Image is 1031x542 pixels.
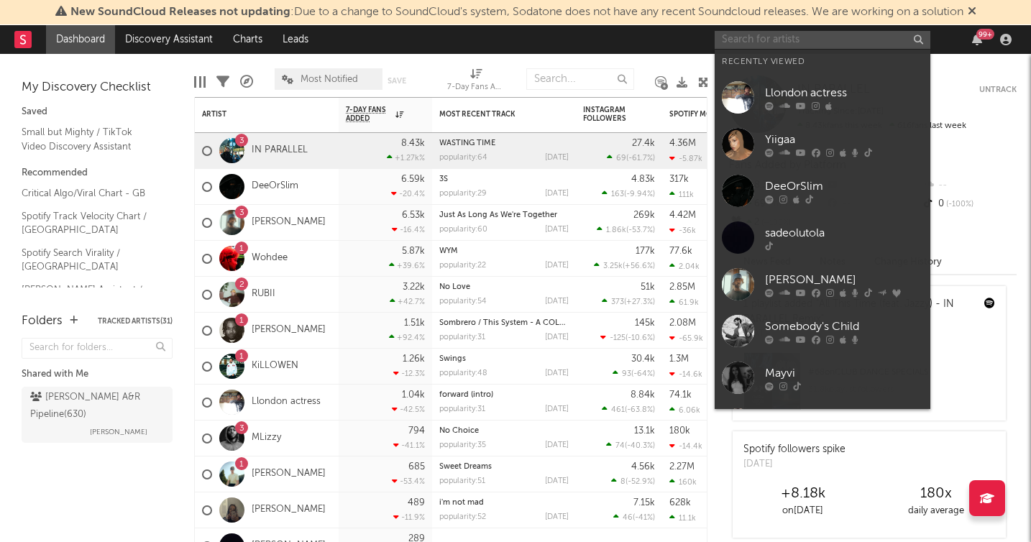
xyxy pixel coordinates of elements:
[408,426,425,436] div: 794
[606,441,655,450] div: ( )
[631,175,655,184] div: 4.83k
[439,298,487,306] div: popularity: 54
[439,319,569,327] div: Sombrero / This System - A COLORS SHOW
[635,514,653,522] span: -41 %
[765,318,923,335] div: Somebody's Child
[594,261,655,270] div: ( )
[603,262,623,270] span: 3.25k
[545,405,569,413] div: [DATE]
[976,29,994,40] div: 99 +
[252,180,298,193] a: DeeOrSlim
[611,477,655,486] div: ( )
[387,153,425,162] div: +1.27k %
[715,354,930,401] a: Mayvi
[439,513,486,521] div: popularity: 52
[439,190,487,198] div: popularity: 29
[389,333,425,342] div: +92.4 %
[968,6,976,18] span: Dismiss
[439,477,485,485] div: popularity: 51
[545,477,569,485] div: [DATE]
[439,247,458,255] a: WYM
[252,144,308,157] a: IN PARALLEL
[625,262,653,270] span: +56.6 %
[439,283,470,291] a: No Love
[22,366,173,383] div: Shared with Me
[607,153,655,162] div: ( )
[606,226,626,234] span: 1.86k
[715,167,930,214] a: DeeOrSlim
[602,189,655,198] div: ( )
[70,6,290,18] span: New SoundCloud Releases not updating
[715,214,930,261] a: sadeolutola
[921,195,1017,213] div: 0
[869,485,1002,502] div: 180 x
[439,247,569,255] div: WYM
[252,504,326,516] a: [PERSON_NAME]
[439,499,484,507] a: i'm not mad
[944,201,973,208] span: -100 %
[669,154,702,163] div: -5.87k
[393,369,425,378] div: -12.3 %
[622,370,631,378] span: 93
[669,477,697,487] div: 160k
[669,298,699,307] div: 61.9k
[631,354,655,364] div: 30.4k
[439,391,569,399] div: forward (intro)
[22,104,173,121] div: Saved
[240,61,253,103] div: A&R Pipeline
[669,283,695,292] div: 2.85M
[669,190,694,199] div: 111k
[439,226,487,234] div: popularity: 60
[743,457,846,472] div: [DATE]
[392,405,425,414] div: -42.5 %
[715,74,930,121] a: Llondon actress
[90,423,147,441] span: [PERSON_NAME]
[252,252,288,265] a: Wohdee
[669,318,696,328] div: 2.08M
[669,426,690,436] div: 180k
[633,211,655,220] div: 269k
[921,176,1017,195] div: --
[669,498,691,507] div: 628k
[669,226,696,235] div: -36k
[439,211,557,219] a: Just As Long As We're Together
[22,245,158,275] a: Spotify Search Virality / [GEOGRAPHIC_DATA]
[22,185,158,201] a: Critical Algo/Viral Chart - GB
[252,324,326,336] a: [PERSON_NAME]
[635,318,655,328] div: 145k
[388,77,406,85] button: Save
[70,6,963,18] span: : Due to a change to SoundCloud's system, Sodatone does not have any recent Soundcloud releases. ...
[613,369,655,378] div: ( )
[669,247,692,256] div: 77.6k
[626,190,653,198] span: -9.94 %
[597,225,655,234] div: ( )
[439,463,492,471] a: Sweet Dreams
[616,155,626,162] span: 69
[765,224,923,242] div: sadeolutola
[545,369,569,377] div: [DATE]
[610,334,626,342] span: -125
[611,406,625,414] span: 461
[715,261,930,308] a: [PERSON_NAME]
[583,106,633,123] div: Instagram Followers
[669,211,696,220] div: 4.42M
[634,426,655,436] div: 13.1k
[628,334,653,342] span: -10.6 %
[545,190,569,198] div: [DATE]
[641,283,655,292] div: 51k
[615,442,625,450] span: 74
[979,83,1017,97] button: Untrack
[223,25,272,54] a: Charts
[439,355,569,363] div: Swings
[392,225,425,234] div: -16.4 %
[22,282,158,311] a: [PERSON_NAME] Assistant / [GEOGRAPHIC_DATA]
[600,333,655,342] div: ( )
[22,165,173,182] div: Recommended
[613,513,655,522] div: ( )
[346,106,392,123] span: 7-Day Fans Added
[202,110,310,119] div: Artist
[602,297,655,306] div: ( )
[628,155,653,162] span: -61.7 %
[669,175,689,184] div: 317k
[439,427,569,435] div: No Choice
